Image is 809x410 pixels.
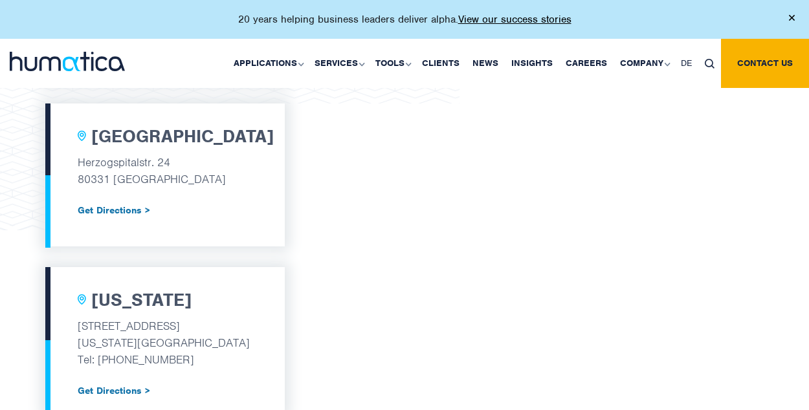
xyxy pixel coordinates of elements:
a: Insights [505,39,559,88]
a: Get Directions > [78,385,252,396]
img: search_icon [705,59,715,69]
a: Services [308,39,369,88]
a: Get Directions > [78,205,252,215]
p: 20 years helping business leaders deliver alpha. [238,13,571,26]
span: DE [681,58,692,69]
a: Contact us [721,39,809,88]
a: Clients [416,39,466,88]
p: [STREET_ADDRESS] [78,318,252,334]
a: DE [674,39,698,88]
h2: [US_STATE] [91,290,192,312]
p: Tel: [PHONE_NUMBER] [78,351,252,368]
a: Careers [559,39,614,88]
a: Company [614,39,674,88]
h2: [GEOGRAPHIC_DATA] [91,126,274,148]
p: [US_STATE][GEOGRAPHIC_DATA] [78,334,252,351]
a: View our success stories [458,13,571,26]
p: 80331 [GEOGRAPHIC_DATA] [78,171,252,188]
a: Tools [369,39,416,88]
img: logo [10,52,125,71]
p: Herzogspitalstr. 24 [78,154,252,171]
a: Applications [227,39,308,88]
a: News [466,39,505,88]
